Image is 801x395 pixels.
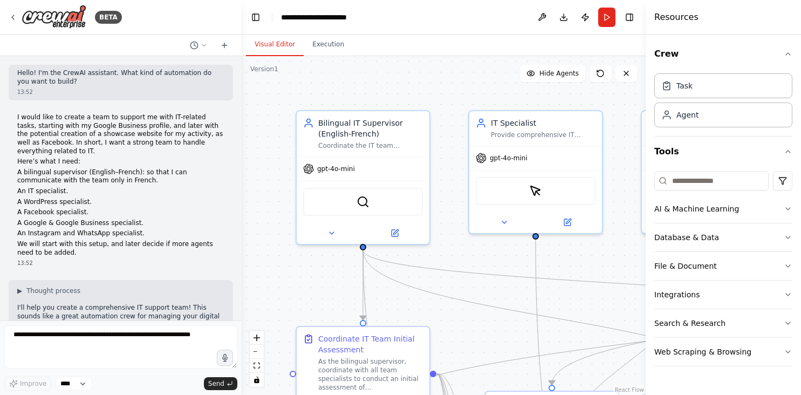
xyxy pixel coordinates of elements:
[17,158,224,166] p: Here’s what I need:
[17,187,224,196] p: An IT specialist.
[654,338,792,366] button: Web Scraping & Browsing
[250,345,264,359] button: zoom out
[250,359,264,373] button: fit view
[250,331,264,345] button: zoom in
[357,195,369,208] img: SerperDevTool
[654,39,792,69] button: Crew
[250,373,264,387] button: toggle interactivity
[248,10,263,25] button: Hide left sidebar
[654,252,792,280] button: File & Document
[622,10,637,25] button: Hide right sidebar
[358,250,368,320] g: Edge from f95844a1-3bc7-4290-83de-d983e57dc2d4 to bf93088e-cc96-4a7e-90be-d817db227b0c
[26,287,80,295] span: Thought process
[318,141,423,150] div: Coordinate the IT team activities, translate communications between French and English, and ensur...
[364,227,425,240] button: Open in side panel
[676,80,693,91] div: Task
[281,12,347,23] nav: breadcrumb
[654,69,792,136] div: Crew
[529,185,542,197] img: ScrapeElementFromWebsiteTool
[186,39,211,52] button: Switch to previous chat
[95,11,122,24] div: BETA
[358,250,746,385] g: Edge from f95844a1-3bc7-4290-83de-d983e57dc2d4 to 18d77e3a-f682-4eb7-b7f8-998022ce3822
[318,357,423,392] div: As the bilingual supervisor, coordinate with all team specialists to conduct an initial assessmen...
[250,65,278,73] div: Version 1
[304,33,353,56] button: Execution
[654,195,792,223] button: AI & Machine Learning
[615,387,644,393] a: React Flow attribution
[654,223,792,251] button: Database & Data
[654,137,792,167] button: Tools
[17,168,224,185] p: A bilingual supervisor (English–French): so that I can communicate with the team only in French.
[216,39,233,52] button: Start a new chat
[491,118,595,128] div: IT Specialist
[20,379,46,388] span: Improve
[4,377,51,391] button: Improve
[17,240,224,257] p: We will start with this setup, and later decide if more agents need to be added.
[468,110,603,234] div: IT SpecialistProvide comprehensive IT support and technical guidance for {company_name}, includin...
[318,118,423,139] div: Bilingual IT Supervisor (English-French)
[17,259,224,267] div: 13:52
[317,165,355,173] span: gpt-4o-mini
[318,333,423,355] div: Coordinate IT Team Initial Assessment
[17,219,224,228] p: A Google & Google Business specialist.
[491,131,595,139] div: Provide comprehensive IT support and technical guidance for {company_name}, including system anal...
[17,287,80,295] button: ▶Thought process
[17,208,224,217] p: A Facebook specialist.
[520,65,585,82] button: Hide Agents
[250,331,264,387] div: React Flow controls
[208,379,224,388] span: Send
[17,287,22,295] span: ▶
[246,33,304,56] button: Visual Editor
[204,377,237,390] button: Send
[539,69,579,78] span: Hide Agents
[17,69,224,86] p: Hello! I'm the CrewAI assistant. What kind of automation do you want to build?
[17,88,224,96] div: 13:52
[654,167,792,375] div: Tools
[490,154,528,162] span: gpt-4o-mini
[17,229,224,238] p: An Instagram and WhatsApp specialist.
[17,198,224,207] p: A WordPress specialist.
[22,5,86,29] img: Logo
[654,281,792,309] button: Integrations
[654,309,792,337] button: Search & Research
[17,113,224,155] p: I would like to create a team to support me with IT-related tasks, starting with my Google Busine...
[217,350,233,366] button: Click to speak your automation idea
[676,110,699,120] div: Agent
[537,216,598,229] button: Open in side panel
[296,110,430,245] div: Bilingual IT Supervisor (English-French)Coordinate the IT team activities, translate communicatio...
[654,11,699,24] h4: Resources
[17,304,224,346] p: I'll help you create a comprehensive IT support team! This sounds like a great automation crew fo...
